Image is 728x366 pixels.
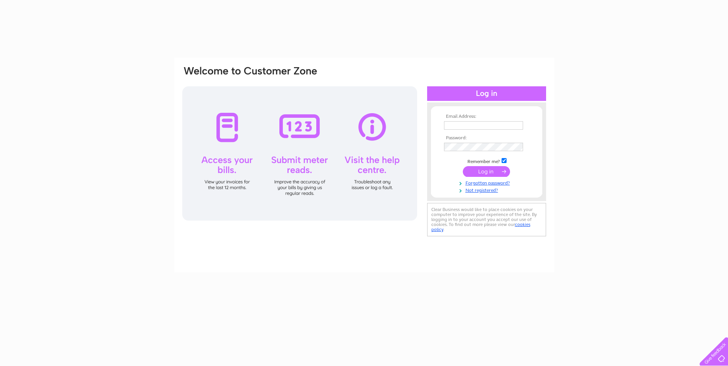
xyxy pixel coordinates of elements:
[442,135,531,141] th: Password:
[442,157,531,165] td: Remember me?
[431,222,530,232] a: cookies policy
[427,203,546,236] div: Clear Business would like to place cookies on your computer to improve your experience of the sit...
[463,166,510,177] input: Submit
[444,186,531,193] a: Not registered?
[442,114,531,119] th: Email Address:
[444,179,531,186] a: Forgotten password?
